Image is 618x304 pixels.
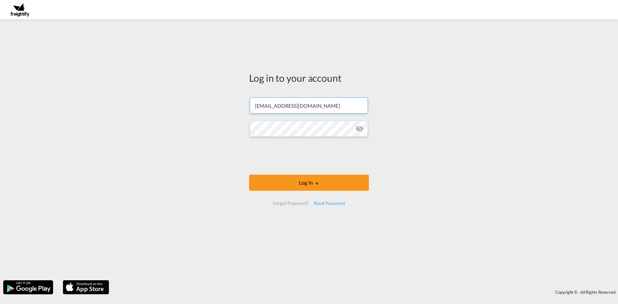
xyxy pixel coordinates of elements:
div: Reset Password [311,198,348,209]
button: LOGIN [249,175,369,191]
img: apple.png [62,280,110,295]
md-icon: icon-eye-off [356,125,363,133]
div: Log in to your account [249,71,369,85]
div: Forgot Password? [270,198,311,209]
img: google.png [3,280,54,295]
input: Enter email/phone number [250,97,368,114]
img: freightify.png [10,3,30,17]
div: Copyright © . All Rights Reserved [112,287,618,298]
iframe: reCAPTCHA [260,143,358,168]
